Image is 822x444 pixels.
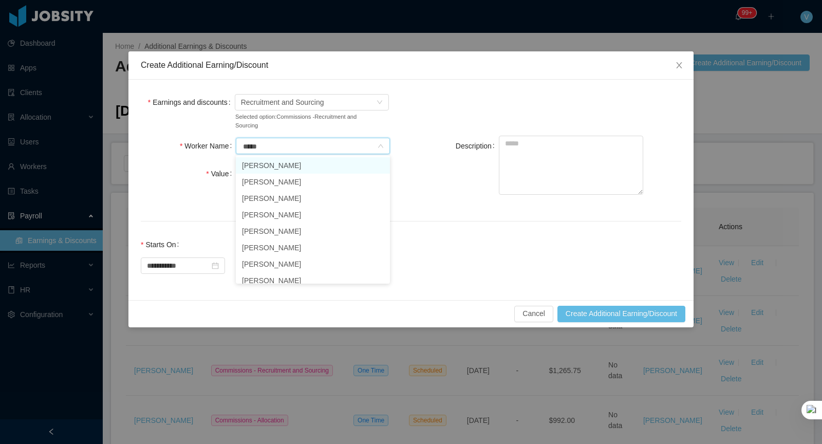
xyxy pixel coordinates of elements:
button: Cancel [514,306,553,322]
button: Close [665,51,694,80]
textarea: Description [499,136,643,195]
i: icon: close [675,61,683,69]
button: Create Additional Earning/Discount [557,306,685,322]
label: Earnings and discounts [148,98,235,106]
li: [PERSON_NAME] [236,223,390,239]
div: Create Additional Earning/Discount [141,60,681,71]
small: Selected option: Commissions - Recruitment and Sourcing [235,113,366,130]
li: [PERSON_NAME] [236,256,390,272]
label: Worker Name [180,142,236,150]
label: Value [206,170,236,178]
li: [PERSON_NAME] [236,157,390,174]
input: Worker Name [242,139,377,154]
li: [PERSON_NAME] [236,207,390,223]
i: icon: calendar [212,262,219,269]
label: Starts On [141,240,183,249]
li: [PERSON_NAME] [236,174,390,190]
span: Recruitment and Sourcing [241,95,324,110]
li: [PERSON_NAME] [236,239,390,256]
i: icon: down [377,99,383,106]
li: [PERSON_NAME] [236,190,390,207]
li: [PERSON_NAME] [236,272,390,289]
label: Description [456,142,499,150]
